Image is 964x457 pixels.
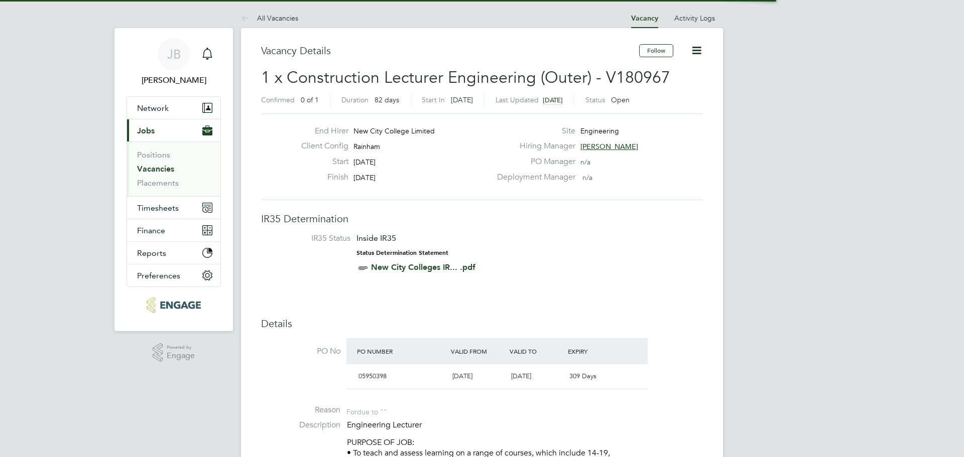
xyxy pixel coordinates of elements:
[451,95,473,104] span: [DATE]
[127,197,220,219] button: Timesheets
[241,14,298,23] a: All Vacancies
[301,95,319,104] span: 0 of 1
[137,126,155,135] span: Jobs
[639,44,673,57] button: Follow
[114,28,233,331] nav: Main navigation
[137,178,179,188] a: Placements
[341,95,369,104] label: Duration
[137,164,174,174] a: Vacancies
[353,158,376,167] span: [DATE]
[511,372,531,380] span: [DATE]
[261,317,703,330] h3: Details
[127,141,220,196] div: Jobs
[580,126,619,135] span: Engineering
[293,126,348,136] label: End Hirer
[261,68,670,87] span: 1 x Construction Lecturer Engineering (Outer) - V180967
[127,219,220,241] button: Finance
[353,142,380,151] span: Rainham
[137,226,165,235] span: Finance
[293,141,348,151] label: Client Config
[137,150,170,160] a: Positions
[585,95,605,104] label: Status
[356,233,396,243] span: Inside IR35
[127,264,220,286] button: Preferences
[127,38,221,86] a: JB[PERSON_NAME]
[611,95,630,104] span: Open
[356,249,448,256] strong: Status Determination Statement
[491,141,575,151] label: Hiring Manager
[565,342,624,360] div: Expiry
[127,74,221,86] span: Jack Baron
[496,95,539,104] label: Last Updated
[422,95,445,104] label: Start In
[491,157,575,167] label: PO Manager
[137,103,169,113] span: Network
[167,352,195,360] span: Engage
[580,158,590,167] span: n/a
[271,233,350,244] label: IR35 Status
[582,173,592,182] span: n/a
[127,242,220,264] button: Reports
[261,44,639,57] h3: Vacancy Details
[375,95,399,104] span: 82 days
[491,172,575,183] label: Deployment Manager
[354,342,448,360] div: PO Number
[137,248,166,258] span: Reports
[353,126,435,135] span: New City College Limited
[127,297,221,313] a: Go to home page
[137,203,179,213] span: Timesheets
[261,95,295,104] label: Confirmed
[293,157,348,167] label: Start
[353,173,376,182] span: [DATE]
[491,126,575,136] label: Site
[153,343,195,362] a: Powered byEngage
[507,342,566,360] div: Valid To
[674,14,715,23] a: Activity Logs
[346,405,387,416] div: For due to ""
[631,14,658,23] a: Vacancy
[261,346,340,357] label: PO No
[580,142,638,151] span: [PERSON_NAME]
[358,372,387,380] span: 05950398
[167,343,195,352] span: Powered by
[452,372,472,380] span: [DATE]
[347,420,703,430] p: Engineering Lecturer
[569,372,596,380] span: 309 Days
[293,172,348,183] label: Finish
[137,271,180,280] span: Preferences
[261,212,703,225] h3: IR35 Determination
[371,262,475,272] a: New City Colleges IR... .pdf
[261,420,340,430] label: Description
[448,342,507,360] div: Valid From
[127,97,220,119] button: Network
[147,297,200,313] img: huntereducation-logo-retina.png
[261,405,340,415] label: Reason
[127,119,220,141] button: Jobs
[167,48,181,61] span: JB
[543,96,563,104] span: [DATE]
